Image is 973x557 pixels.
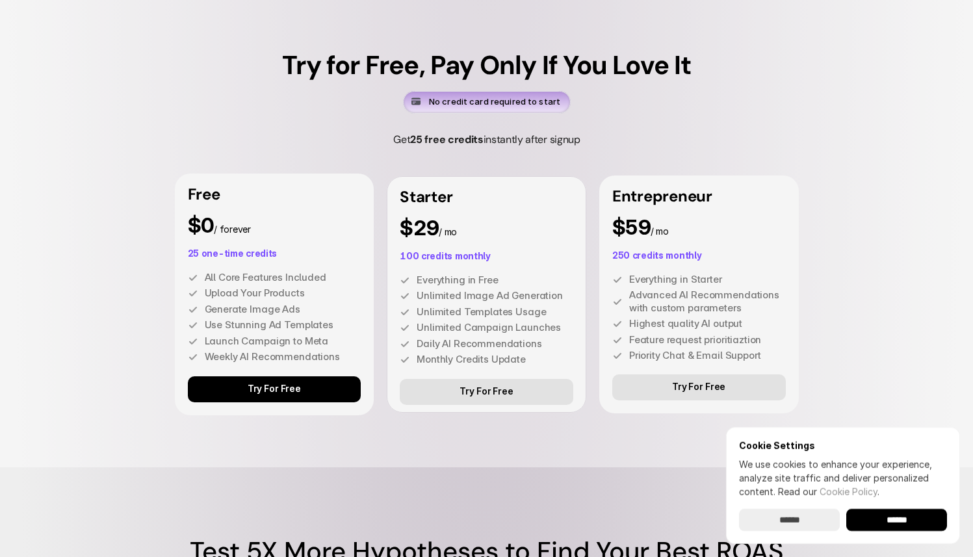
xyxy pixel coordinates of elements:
[629,333,786,346] p: Feature request prioritiaztion
[205,350,361,363] p: Weekly AI Recommendations
[205,287,361,300] p: Upload Your Products
[417,289,573,302] p: Unlimited Image Ad Generation
[188,187,361,202] p: Free
[205,335,361,348] p: Launch Campaign to Meta
[417,305,573,318] p: Unlimited Templates Usage
[400,379,573,405] a: Try For Free
[188,249,361,258] p: 25 one-time credits
[820,486,877,497] a: Cookie Policy
[739,440,947,451] h6: Cookie Settings
[460,386,513,397] p: Try For Free
[629,273,786,286] p: Everything in Starter
[417,337,573,350] p: Daily AI Recommendations
[417,353,573,366] p: Monthly Credits Update
[188,213,214,238] span: $0
[400,189,573,205] p: Starter
[439,226,457,237] span: / mo
[188,215,361,236] p: / forever
[629,349,786,362] p: Priority Chat & Email Support
[672,382,725,393] p: Try For Free
[417,274,573,287] p: Everything in Free
[428,95,560,109] p: No credit card required to start
[417,321,573,334] p: Unlimited Campaign Launches
[205,303,361,316] p: Generate Image Ads
[778,486,879,497] span: Read our .
[205,271,361,284] p: All Core Features Included
[400,252,573,261] p: 100 credits monthly
[248,383,301,395] p: Try For Free
[612,188,786,204] p: Entrepreneur
[612,374,786,400] a: Try For Free
[739,458,947,499] p: We use cookies to enhance your experience, analyze site traffic and deliver personalized content.
[282,52,691,78] h5: Try for Free, Pay Only If You Love It
[651,226,669,237] span: / mo
[205,318,361,331] p: Use Stunning Ad Templates
[188,376,361,402] a: Try For Free
[629,289,786,314] p: Advanced AI Recommendations with custom parameters
[612,251,786,260] p: 250 credits monthly
[400,215,439,240] span: $29
[612,214,651,240] span: $59
[337,127,636,153] h5: Get instantly after signup
[410,133,483,146] span: 25 free credits
[629,317,786,330] p: Highest quality AI output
